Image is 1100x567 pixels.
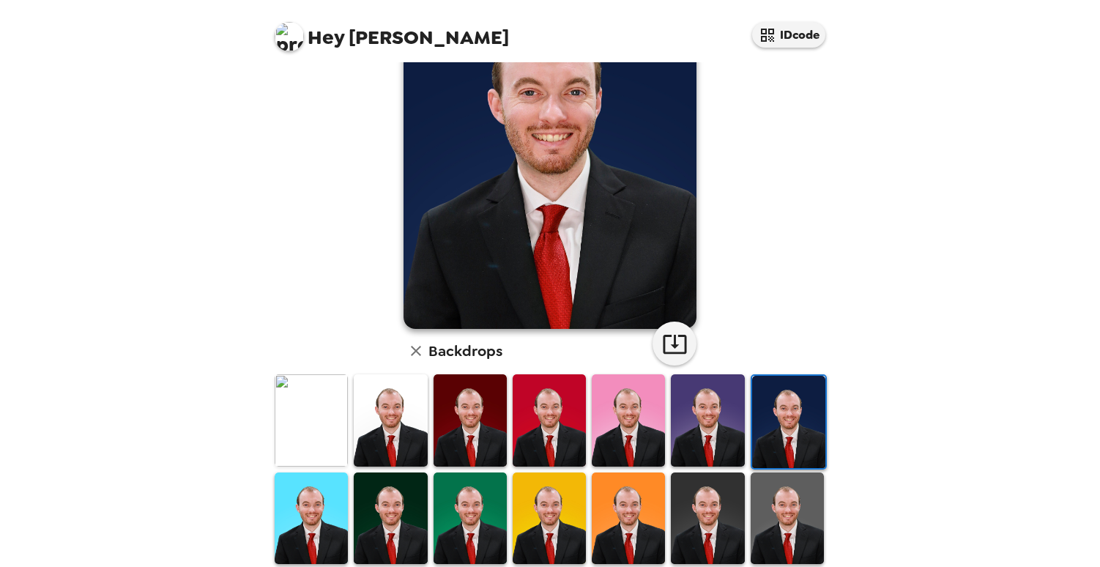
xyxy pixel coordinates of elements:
[275,22,304,51] img: profile pic
[308,24,344,51] span: Hey
[752,22,825,48] button: IDcode
[275,15,509,48] span: [PERSON_NAME]
[428,339,502,363] h6: Backdrops
[275,374,348,466] img: Original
